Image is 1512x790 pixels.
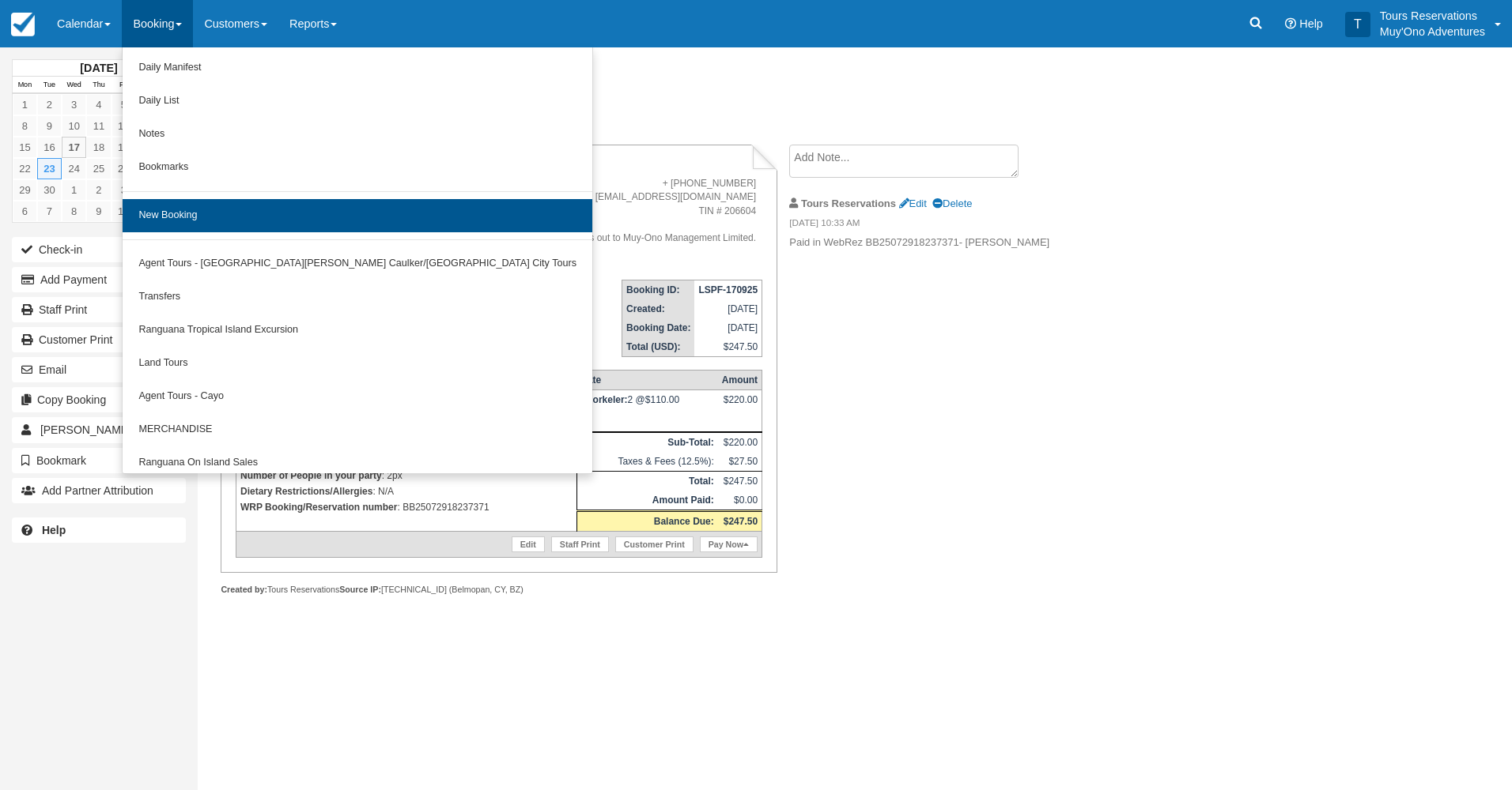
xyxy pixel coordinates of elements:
div: $220.00 [722,394,758,418]
th: Booking ID: [622,280,695,299]
a: 29 [13,179,37,201]
span: Help [1299,17,1323,30]
a: Ranguana Tropical Island Excursion [123,314,592,347]
a: 24 [62,158,86,179]
span: [PERSON_NAME] [40,423,131,436]
p: Paid in WebRez BB25072918237371- [PERSON_NAME] [789,235,1056,250]
a: 12 [112,115,136,137]
p: Tours Reservations [1380,8,1485,24]
a: 16 [37,137,62,158]
a: Notes [123,118,592,151]
a: 9 [86,201,111,222]
p: : BB25072918237371 [240,499,573,515]
button: Bookmark [12,448,186,473]
address: + [PHONE_NUMBER] [EMAIL_ADDRESS][DOMAIN_NAME] TIN # 206604 Please make all checks out to Muy-Ono ... [464,177,757,245]
a: Daily Manifest [123,51,592,85]
th: Tue [37,77,62,94]
a: 25 [86,158,111,179]
th: Fri [112,77,136,94]
button: Copy Booking [12,387,186,412]
a: 22 [13,158,37,179]
a: 11 [86,115,111,137]
td: $247.50 [694,337,762,357]
th: Thu [86,77,111,94]
a: 17 [62,137,86,158]
a: Ranguana On Island Sales [123,446,592,480]
p: : 2px [240,468,573,483]
a: Daily List [123,85,592,118]
strong: Dietary Restrictions/Allergies [240,486,372,497]
strong: Created by: [221,585,267,594]
th: Amount [718,370,762,389]
th: Total (USD): [622,337,695,357]
th: Rate [576,370,718,389]
a: Bookmarks [123,151,592,184]
a: 18 [86,137,111,158]
td: $220.00 [718,432,762,452]
a: 5 [112,94,136,115]
strong: Source IP: [339,585,381,594]
strong: [DATE] [80,62,117,74]
a: Delete [932,197,972,209]
a: Help [12,517,186,543]
td: 2 @ [576,389,718,431]
a: 4 [86,94,111,115]
a: Staff Print [12,297,186,322]
td: Taxes & Fees (12.5%): [576,452,718,472]
td: $247.50 [718,471,762,491]
td: $27.50 [718,452,762,472]
a: 23 [37,158,62,179]
a: 15 [13,137,37,158]
a: Transfers [123,280,592,314]
a: MERCHANDISE [123,413,592,446]
th: Wed [62,77,86,94]
b: Help [42,524,66,536]
div: T [1345,12,1370,37]
th: Mon [13,77,37,94]
a: 8 [13,115,37,137]
a: 2 [37,94,62,115]
a: Land Tours [123,347,592,380]
h1: [PERSON_NAME], [210,63,1320,82]
strong: Number of People in your party [240,470,382,481]
a: Edit [899,197,927,209]
a: Customer Print [12,327,186,352]
strong: Tours Reservations [801,197,896,209]
button: Add Partner Attribution [12,478,186,503]
a: 19 [112,137,136,158]
a: Edit [512,536,545,552]
td: [DATE] [694,299,762,318]
th: Amount Paid: [576,491,718,511]
a: 10 [112,201,136,222]
td: $0.00 [718,491,762,511]
strong: $247.50 [724,516,758,527]
a: Pay Now [700,536,758,552]
a: Staff Print [551,536,609,552]
strong: WRP Booking/Reservation number [240,502,397,513]
a: 6 [13,201,37,222]
a: Customer Print [615,536,694,552]
a: 9 [37,115,62,137]
a: Agent Tours - Cayo [123,380,592,413]
a: 26 [112,158,136,179]
a: [PERSON_NAME] 1 [12,417,186,442]
a: 8 [62,201,86,222]
th: Created: [622,299,695,318]
img: checkfront-main-nav-mini-logo.png [11,13,35,36]
span: $110.00 [645,394,679,405]
strong: Snorkeler [580,394,627,405]
em: [DATE] 10:33 AM [789,216,1056,234]
a: 30 [37,179,62,201]
i: Help [1285,18,1296,29]
div: Tours Reservations [TECHNICAL_ID] (Belmopan, CY, BZ) [221,584,777,596]
a: New Booking [123,199,592,232]
button: Email [12,357,186,382]
ul: Booking [122,47,593,474]
a: 2 [86,179,111,201]
a: 1 [13,94,37,115]
button: Add Payment [12,267,186,292]
a: 3 [62,94,86,115]
a: 7 [37,201,62,222]
a: 3 [112,179,136,201]
p: Muy'Ono Adventures [1380,24,1485,39]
